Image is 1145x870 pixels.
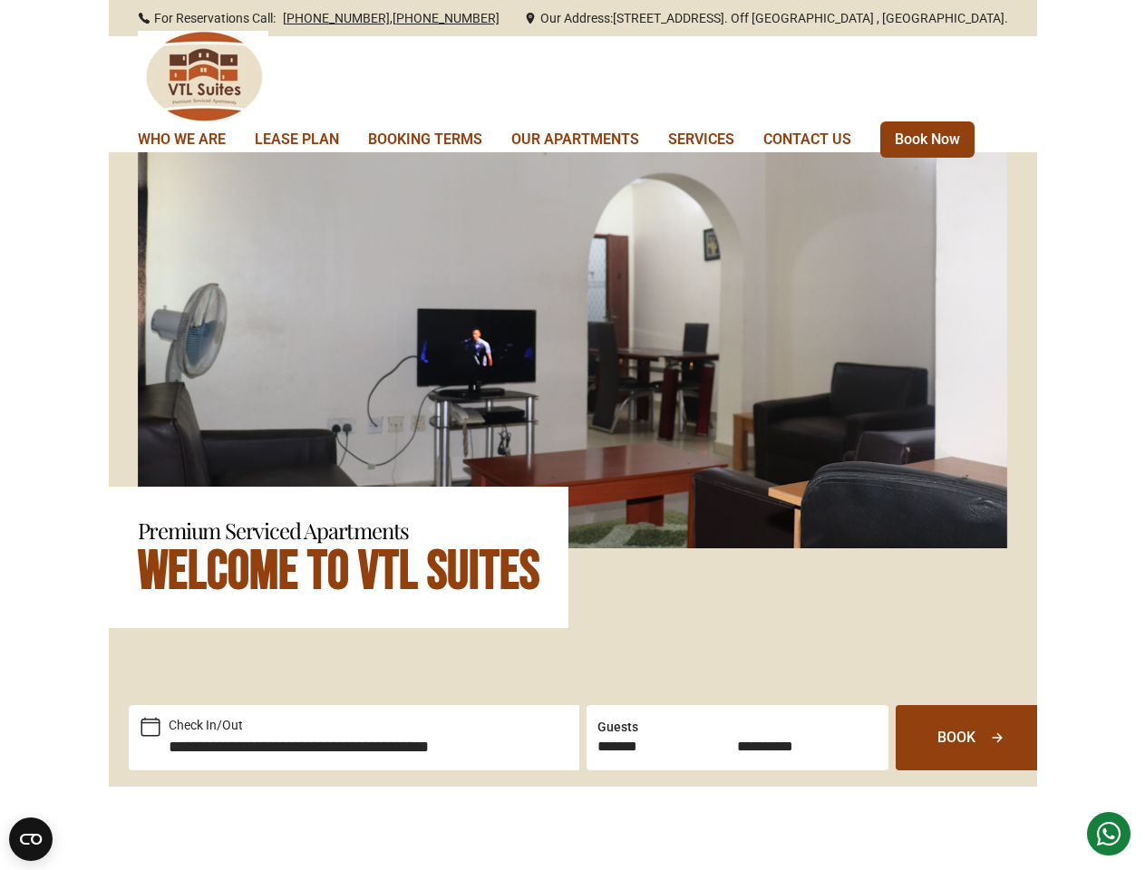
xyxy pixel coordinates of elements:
button: Open CMP widget [9,817,53,861]
label: Guests [597,718,877,736]
div: For Reservations Call: [138,9,500,27]
label: Check In/Out [169,716,569,734]
a: BOOKING TERMS [368,129,482,150]
a: LEASE PLAN [255,129,339,150]
span: , [283,9,500,27]
h2: Welcome to VTL Suites [138,545,539,599]
h1: Premium Serviced Apartments [138,516,539,545]
button: Chat Button [1087,812,1130,855]
a: [PHONE_NUMBER] [283,11,390,25]
a: [PHONE_NUMBER] [393,11,500,25]
button: Book [896,705,1046,770]
a: Book Now [880,121,975,158]
a: [STREET_ADDRESS]. Off [GEOGRAPHIC_DATA] , [GEOGRAPHIC_DATA]. [613,9,1008,27]
img: VTL Suites logo [138,31,268,121]
a: WHO WE ARE [138,129,226,150]
a: SERVICES [668,129,734,150]
a: CONTACT US [763,129,851,150]
div: Our Address: [524,9,1008,27]
a: OUR APARTMENTS [511,129,639,150]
